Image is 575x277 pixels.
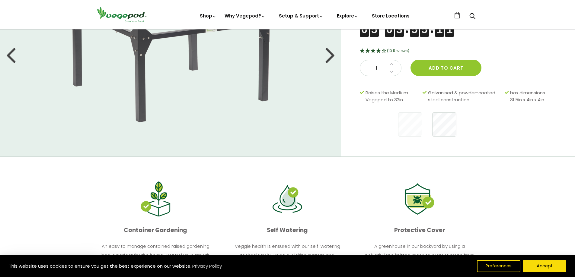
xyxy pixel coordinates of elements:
[372,13,410,19] a: Store Locations
[94,6,149,23] img: Vegepod
[387,48,409,53] span: 4.1 Stars - 10 Reviews
[388,68,395,76] a: Decrease quantity by 1
[360,47,560,55] div: 4.1 Stars - 10 Reviews
[225,13,266,19] a: Why Vegepod?
[477,260,520,272] button: Preferences
[337,13,359,19] a: Explore
[94,225,217,236] p: Container Gardening
[279,13,324,19] a: Setup & Support
[469,14,475,20] a: Search
[410,60,481,76] button: Add to cart
[358,225,481,236] p: Protective Cover
[9,263,191,269] span: This website uses cookies to ensure you get the best experience on our website.
[366,90,420,103] span: Raises the Medium Vegepod to 32in
[388,60,395,68] a: Increase quantity by 1
[510,90,557,103] span: box dimensions 31.5in x 4in x 4in
[428,90,502,103] span: Galvanised & powder-coated steel construction
[366,64,387,72] span: 1
[191,261,223,272] a: Privacy Policy (opens in a new tab)
[200,13,217,19] a: Shop
[523,260,566,272] button: Accept
[226,225,349,236] p: Self Watering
